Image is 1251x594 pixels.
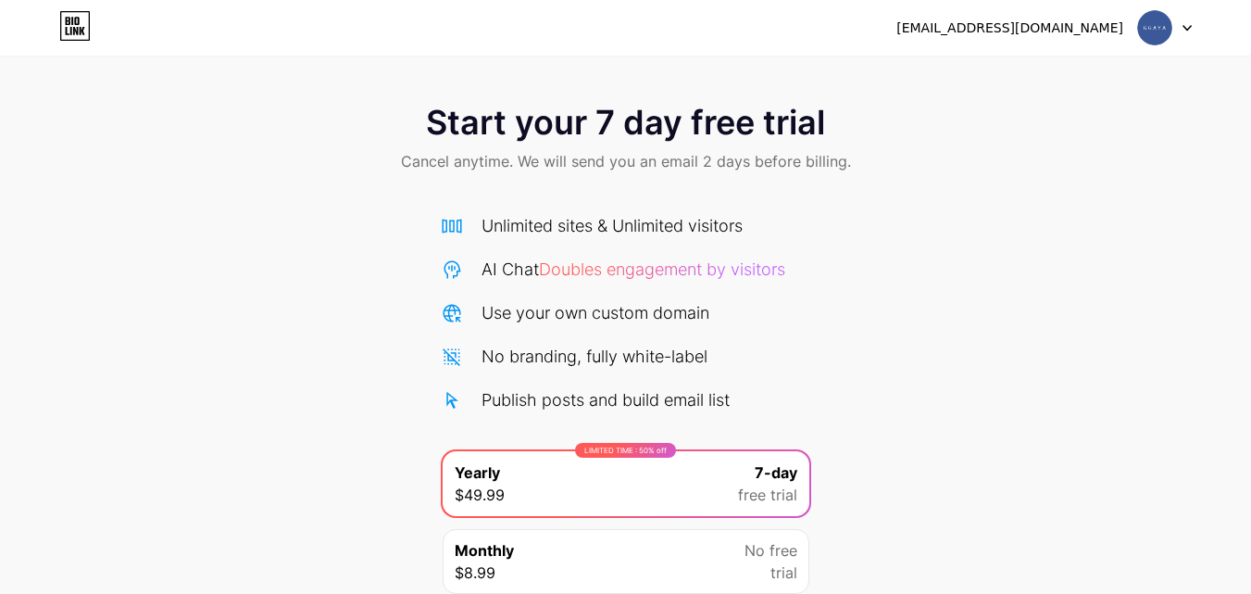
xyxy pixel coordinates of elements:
[482,387,730,412] div: Publish posts and build email list
[426,104,825,141] span: Start your 7 day free trial
[896,19,1123,38] div: [EMAIL_ADDRESS][DOMAIN_NAME]
[455,484,505,506] span: $49.99
[539,259,785,279] span: Doubles engagement by visitors
[455,461,500,484] span: Yearly
[1137,10,1172,45] img: ggaya
[401,150,851,172] span: Cancel anytime. We will send you an email 2 days before billing.
[482,257,785,282] div: AI Chat
[744,539,797,562] span: No free
[755,461,797,484] span: 7-day
[455,562,495,584] span: $8.99
[770,562,797,584] span: trial
[482,300,709,325] div: Use your own custom domain
[482,344,707,369] div: No branding, fully white-label
[575,443,676,458] div: LIMITED TIME : 50% off
[738,484,797,506] span: free trial
[482,213,743,238] div: Unlimited sites & Unlimited visitors
[455,539,514,562] span: Monthly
